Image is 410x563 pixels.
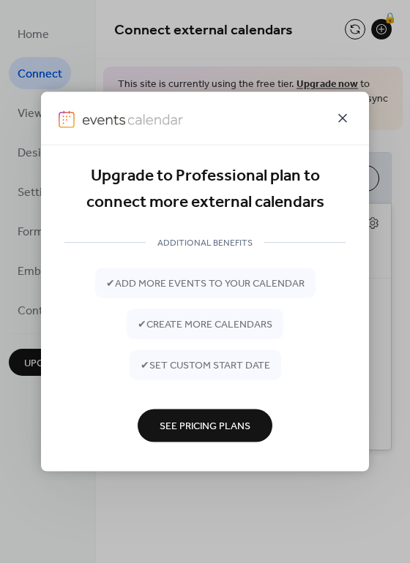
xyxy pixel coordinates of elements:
[146,235,264,251] span: ADDITIONAL BENEFITS
[160,419,250,434] span: See Pricing Plans
[64,163,346,216] div: Upgrade to Professional plan to connect more external calendars
[141,358,270,374] span: ✔ set custom start date
[106,276,305,292] span: ✔ add more events to your calendar
[59,110,75,128] img: logo-icon
[138,409,272,442] button: See Pricing Plans
[138,317,272,333] span: ✔ create more calendars
[82,110,183,128] img: logo-type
